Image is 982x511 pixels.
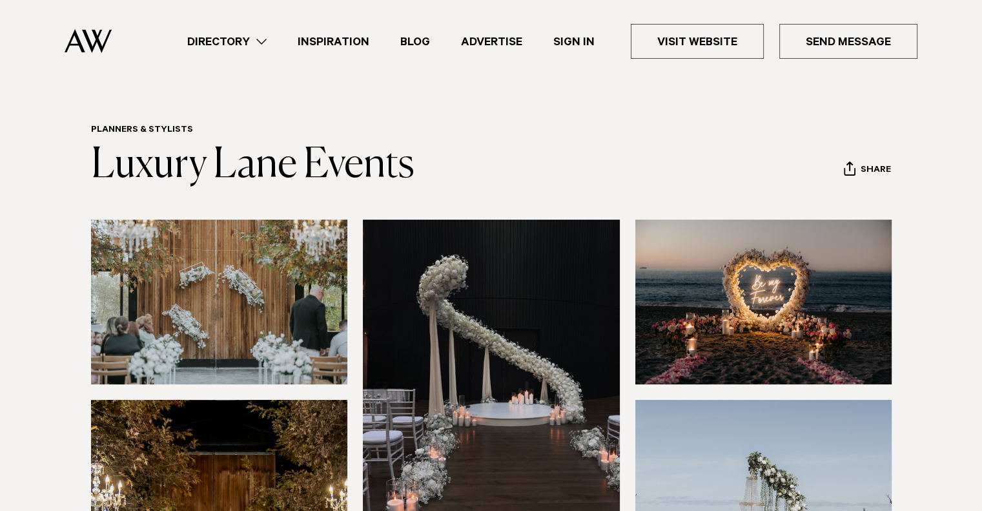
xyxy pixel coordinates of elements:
a: Blog [385,33,445,50]
img: Auckland Weddings Logo [65,29,112,53]
a: Inspiration [282,33,385,50]
a: Visit Website [631,24,764,59]
span: Share [861,165,891,177]
button: Share [843,161,892,180]
a: Directory [172,33,282,50]
a: Send Message [779,24,917,59]
a: Luxury Lane Events [91,145,414,186]
a: Sign In [538,33,610,50]
a: Advertise [445,33,538,50]
a: Planners & Stylists [91,125,193,136]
